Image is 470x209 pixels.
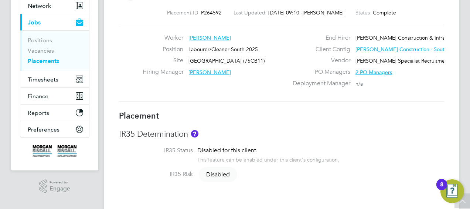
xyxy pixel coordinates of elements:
label: Client Config [288,46,350,53]
button: Open Resource Center, 8 new notifications [440,179,464,203]
h3: IR35 Determination [119,129,444,140]
span: [GEOGRAPHIC_DATA] (75CB11) [188,57,265,64]
span: n/a [355,80,363,87]
span: [DATE] 09:10 - [268,9,303,16]
span: Network [28,2,51,9]
span: [PERSON_NAME] Construction - South [355,46,447,53]
button: Timesheets [20,71,89,87]
label: Placement ID [167,9,198,16]
label: Worker [143,34,183,42]
button: Finance [20,88,89,104]
span: [PERSON_NAME] [303,9,344,16]
div: This feature can be enabled under this client's configuration. [197,155,339,163]
span: Complete [373,9,396,16]
span: [PERSON_NAME] Construction & Infrast… [355,34,454,41]
a: Vacancies [28,47,54,54]
span: Timesheets [28,76,58,83]
label: Site [143,57,183,64]
span: Jobs [28,19,41,26]
label: PO Managers [288,68,350,76]
button: Jobs [20,14,89,30]
a: Placements [28,57,59,64]
label: Status [355,9,370,16]
span: Powered by [50,179,70,186]
button: Reports [20,104,89,121]
label: End Hirer [288,34,350,42]
div: 8 [440,185,443,194]
label: Last Updated [234,9,265,16]
span: Reports [28,109,49,116]
span: Engage [50,186,70,192]
label: Position [143,46,183,53]
label: Deployment Manager [288,80,350,87]
a: Positions [28,37,52,44]
label: Vendor [288,57,350,64]
div: Jobs [20,30,89,71]
span: Finance [28,93,48,100]
span: [PERSON_NAME] Specialist Recruitment Limited [355,57,469,64]
span: Preferences [28,126,59,133]
button: Preferences [20,121,89,137]
button: About IR35 [191,130,198,137]
span: [PERSON_NAME] [188,34,231,41]
span: Labourer/Cleaner South 2025 [188,46,258,53]
b: Placement [119,111,159,121]
span: Disabled for this client. [197,147,258,154]
span: 2 PO Managers [355,69,392,76]
span: Disabled [199,167,237,182]
a: Powered byEngage [39,179,71,193]
span: P264592 [201,9,222,16]
label: IR35 Status [119,147,193,155]
label: Hiring Manager [143,68,183,76]
label: IR35 Risk [119,170,193,178]
a: Go to home page [20,145,89,157]
span: [PERSON_NAME] [188,69,231,76]
img: morgansindall-logo-retina.png [33,145,77,157]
